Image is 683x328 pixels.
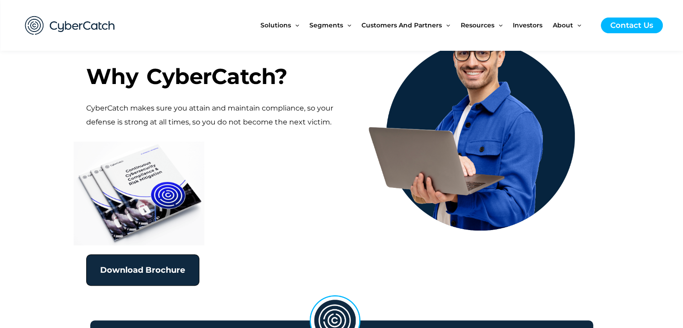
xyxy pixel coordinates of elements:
[461,6,494,44] span: Resources
[309,6,343,44] span: Segments
[361,6,442,44] span: Customers and Partners
[513,6,553,44] a: Investors
[513,6,542,44] span: Investors
[260,6,592,44] nav: Site Navigation: New Main Menu
[86,102,338,129] p: CyberCatch makes sure you attain and maintain compliance, so your defense is strong at all times,...
[86,28,338,93] h3: Why CyberCatch?
[291,6,299,44] span: Menu Toggle
[86,254,199,286] a: Download Brochure
[260,6,291,44] span: Solutions
[494,6,502,44] span: Menu Toggle
[100,266,185,274] span: Download Brochure
[442,6,450,44] span: Menu Toggle
[343,6,351,44] span: Menu Toggle
[573,6,581,44] span: Menu Toggle
[601,18,663,33] a: Contact Us
[16,7,124,44] img: CyberCatch
[553,6,573,44] span: About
